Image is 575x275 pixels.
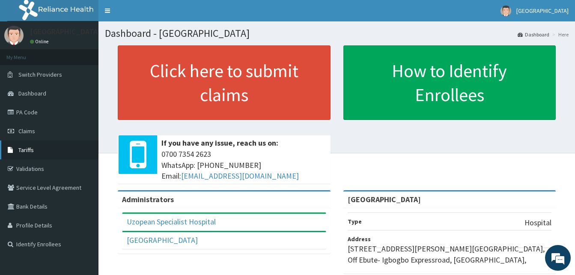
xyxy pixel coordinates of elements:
[30,28,101,36] p: [GEOGRAPHIC_DATA]
[348,243,552,265] p: [STREET_ADDRESS][PERSON_NAME][GEOGRAPHIC_DATA], Off Ebute- Igbogbo Expressroad, [GEOGRAPHIC_DATA],
[105,28,569,39] h1: Dashboard - [GEOGRAPHIC_DATA]
[348,235,371,243] b: Address
[16,43,35,64] img: d_794563401_company_1708531726252_794563401
[348,194,421,204] strong: [GEOGRAPHIC_DATA]
[524,217,551,228] p: Hospital
[161,138,278,148] b: If you have any issue, reach us on:
[4,184,163,214] textarea: Type your message and hit 'Enter'
[118,45,331,120] a: Click here to submit claims
[127,235,198,245] a: [GEOGRAPHIC_DATA]
[161,149,326,182] span: 0700 7354 2623 WhatsApp: [PHONE_NUMBER] Email:
[45,48,144,59] div: Chat with us now
[343,45,556,120] a: How to Identify Enrollees
[18,71,62,78] span: Switch Providers
[518,31,549,38] a: Dashboard
[4,26,24,45] img: User Image
[18,90,46,97] span: Dashboard
[18,146,34,154] span: Tariffs
[50,83,118,169] span: We're online!
[140,4,161,25] div: Minimize live chat window
[181,171,299,181] a: [EMAIL_ADDRESS][DOMAIN_NAME]
[122,194,174,204] b: Administrators
[516,7,569,15] span: [GEOGRAPHIC_DATA]
[127,217,216,227] a: Uzopean Specialist Hospital
[550,31,569,38] li: Here
[30,39,51,45] a: Online
[501,6,511,16] img: User Image
[348,218,362,225] b: Type
[18,127,35,135] span: Claims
